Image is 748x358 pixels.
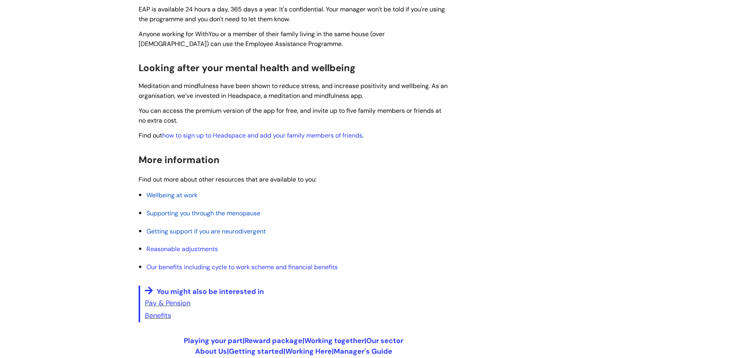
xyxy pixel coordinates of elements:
[184,336,243,345] a: Playing your part
[146,263,338,271] a: Our benefits including cycle to work scheme and financial benefits
[245,336,302,345] a: Reward package
[146,245,218,253] a: Reasonable adjustments
[334,347,392,356] a: Manager's Guide
[157,287,264,296] span: You might also be interested in
[229,347,283,356] a: Getting started
[146,191,198,199] a: Wellbeing at work
[139,30,385,48] span: Anyone working for WithYou or a member of their family living in the same house (over [DEMOGRAPHI...
[184,336,403,345] span: | | |
[146,209,260,217] a: Supporting you through the menopause
[145,298,190,308] a: Pay & Pension
[139,154,219,166] span: More information
[366,336,403,345] a: Our sector
[146,227,266,235] a: Getting support if you are neurodivergent
[139,175,316,184] span: Find out more about other resources that are available to you:
[145,311,171,320] a: Benefits
[139,5,445,23] span: EAP is available 24 hours a day, 365 days a year. It's confidential. Your manager won't be told i...
[304,336,364,345] a: Working together
[139,82,448,100] span: Meditation and mindfulness have been shown to reduce stress, and increase positivity and wellbein...
[285,347,332,356] a: Working Here
[195,347,392,356] span: | | |
[139,131,364,140] span: Find out .
[162,131,362,140] a: how to sign up to Headspace and add your family members of friends
[139,62,355,74] span: Looking after your mental health and wellbeing
[139,106,441,125] span: You can access the premium version of the app for free, and invite up to five family members or f...
[195,347,227,356] a: About Us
